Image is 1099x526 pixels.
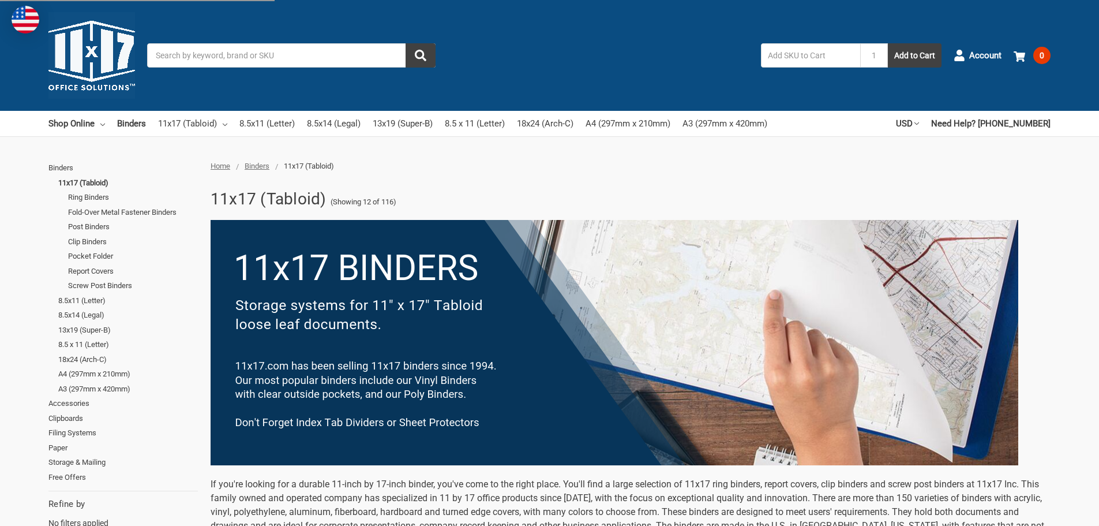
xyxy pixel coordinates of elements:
[12,6,39,33] img: duty and tax information for United States
[373,111,433,136] a: 13x19 (Super-B)
[147,43,436,68] input: Search by keyword, brand or SKU
[48,161,198,176] a: Binders
[307,111,361,136] a: 8.5x14 (Legal)
[284,162,334,170] span: 11x17 (Tabloid)
[1014,40,1051,70] a: 0
[48,12,135,99] img: 11x17.com
[68,249,198,264] a: Pocket Folder
[58,308,198,323] a: 8.5x14 (Legal)
[58,323,198,338] a: 13x19 (Super-B)
[245,162,269,170] a: Binders
[58,337,198,352] a: 8.5 x 11 (Letter)
[48,411,198,426] a: Clipboards
[68,234,198,249] a: Clip Binders
[1033,47,1051,64] span: 0
[761,43,860,68] input: Add SKU to Cart
[58,176,198,191] a: 11x17 (Tabloid)
[954,40,1002,70] a: Account
[58,293,198,308] a: 8.5x11 (Letter)
[68,190,198,205] a: Ring Binders
[896,111,919,136] a: USD
[68,264,198,279] a: Report Covers
[969,49,1002,62] span: Account
[682,111,767,136] a: A3 (297mm x 420mm)
[58,352,198,367] a: 18x24 (Arch-C)
[48,498,198,511] h5: Refine by
[888,43,942,68] button: Add to Cart
[48,396,198,411] a: Accessories
[158,111,227,136] a: 11x17 (Tabloid)
[211,162,230,170] a: Home
[211,220,1018,465] img: binders-1-.png
[117,111,146,136] a: Binders
[517,111,573,136] a: 18x24 (Arch-C)
[211,184,327,214] h1: 11x17 (Tabloid)
[445,111,505,136] a: 8.5 x 11 (Letter)
[48,111,105,136] a: Shop Online
[68,278,198,293] a: Screw Post Binders
[48,470,198,485] a: Free Offers
[331,196,396,208] span: (Showing 12 of 116)
[239,111,295,136] a: 8.5x11 (Letter)
[48,455,198,470] a: Storage & Mailing
[68,219,198,234] a: Post Binders
[58,382,198,397] a: A3 (297mm x 420mm)
[586,111,670,136] a: A4 (297mm x 210mm)
[931,111,1051,136] a: Need Help? [PHONE_NUMBER]
[48,441,198,456] a: Paper
[48,426,198,441] a: Filing Systems
[58,367,198,382] a: A4 (297mm x 210mm)
[68,205,198,220] a: Fold-Over Metal Fastener Binders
